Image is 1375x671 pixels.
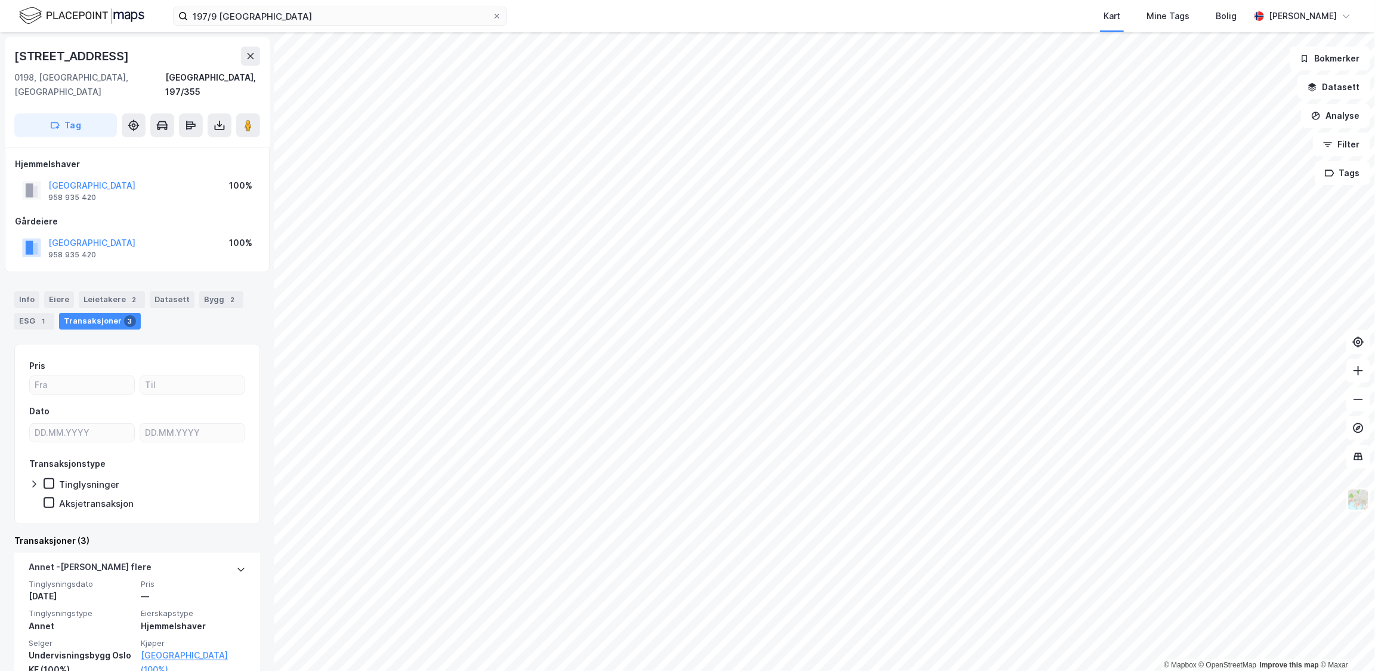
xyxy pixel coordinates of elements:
[1216,9,1237,23] div: Bolig
[29,638,134,648] span: Selger
[1164,661,1197,669] a: Mapbox
[59,313,141,330] div: Transaksjoner
[14,113,117,137] button: Tag
[48,193,96,202] div: 958 935 420
[141,638,246,648] span: Kjøper
[14,70,165,99] div: 0198, [GEOGRAPHIC_DATA], [GEOGRAPHIC_DATA]
[1315,614,1375,671] iframe: Chat Widget
[29,619,134,633] div: Annet
[29,579,134,589] span: Tinglysningsdato
[1315,161,1370,185] button: Tags
[188,7,492,25] input: Søk på adresse, matrikkel, gårdeiere, leietakere eller personer
[1301,104,1370,128] button: Analyse
[19,5,144,26] img: logo.f888ab2527a4732fd821a326f86c7f29.svg
[1147,9,1189,23] div: Mine Tags
[29,457,106,471] div: Transaksjonstype
[1290,47,1370,70] button: Bokmerker
[14,291,39,308] div: Info
[15,214,259,229] div: Gårdeiere
[1347,488,1370,511] img: Z
[29,560,152,579] div: Annet - [PERSON_NAME] flere
[140,424,245,442] input: DD.MM.YYYY
[14,313,54,330] div: ESG
[1199,661,1257,669] a: OpenStreetMap
[59,498,134,509] div: Aksjetransaksjon
[141,608,246,618] span: Eierskapstype
[229,236,252,250] div: 100%
[29,608,134,618] span: Tinglysningstype
[141,579,246,589] span: Pris
[79,291,145,308] div: Leietakere
[140,376,245,394] input: Til
[124,315,136,327] div: 3
[150,291,194,308] div: Datasett
[30,424,134,442] input: DD.MM.YYYY
[30,376,134,394] input: Fra
[1313,133,1370,156] button: Filter
[14,534,260,548] div: Transaksjoner (3)
[1104,9,1120,23] div: Kart
[1269,9,1337,23] div: [PERSON_NAME]
[14,47,131,66] div: [STREET_ADDRESS]
[128,294,140,306] div: 2
[29,359,45,373] div: Pris
[44,291,74,308] div: Eiere
[59,479,119,490] div: Tinglysninger
[48,250,96,260] div: 958 935 420
[141,619,246,633] div: Hjemmelshaver
[15,157,259,171] div: Hjemmelshaver
[38,315,50,327] div: 1
[1297,75,1370,99] button: Datasett
[29,404,50,418] div: Dato
[141,589,246,604] div: —
[1260,661,1319,669] a: Improve this map
[165,70,260,99] div: [GEOGRAPHIC_DATA], 197/355
[1315,614,1375,671] div: Kontrollprogram for chat
[29,589,134,604] div: [DATE]
[229,178,252,193] div: 100%
[199,291,243,308] div: Bygg
[227,294,239,306] div: 2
